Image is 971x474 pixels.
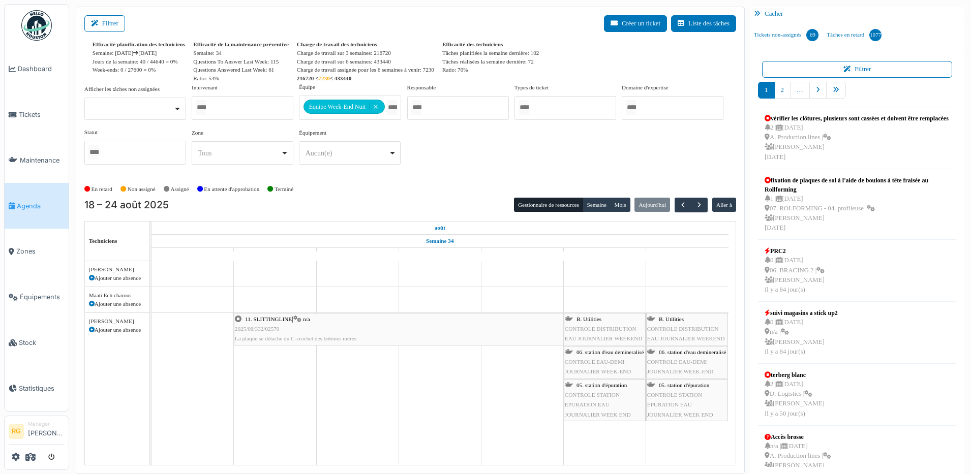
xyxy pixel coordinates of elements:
button: Liste des tâches [671,15,736,32]
a: suivi magasins a stick up2 0 |[DATE] n/a | [PERSON_NAME]Il y a 84 jour(s) [762,306,840,359]
div: Ratio: 70% [442,66,539,74]
label: En retard [92,185,112,194]
div: Semaine: [DATE] [DATE] [93,49,185,57]
div: 1077 [869,29,882,41]
a: Équipements [5,274,69,320]
div: terberg blanc [765,370,825,380]
li: [PERSON_NAME] [28,420,65,442]
div: Ajouter une absence [89,326,145,334]
a: Zones [5,229,69,274]
a: Statistiques [5,365,69,411]
a: 2 [774,82,791,99]
div: 1 | [DATE] 07. ROLFORMING - 04. profileuse | [PERSON_NAME] [DATE] [765,194,950,233]
div: Maati Ech charoui [89,291,145,300]
div: Aucun(e) [306,148,388,159]
div: : 115 [193,57,289,66]
div: Charge de travail des techniciens [297,40,434,49]
a: 1 [758,82,774,99]
button: Suivant [691,198,708,212]
a: Agenda [5,183,69,229]
div: | [235,314,562,344]
a: PRC2 0 |[DATE] 06. BRACING 2 | [PERSON_NAME]Il y a 84 jour(s) [762,244,827,297]
div: Equipe Week-End Nuit [304,100,385,114]
span: 05. station d'épuration [659,382,709,388]
span: Statistiques [19,384,65,393]
a: 20 août 2025 [346,248,369,261]
div: 2 | [DATE] D. Logistics | [PERSON_NAME] Il y a 50 jour(s) [765,380,825,419]
button: Remove item: '310' [370,103,381,110]
div: Semaine: 34 [193,49,289,57]
div: Jours de la semaine: 40 / 44640 = 0% [93,57,185,66]
span: 2025/08/332/02570 [235,326,280,332]
label: En attente d'approbation [204,185,259,194]
div: Charge de travail sur 3 semaines: 216720 [297,49,434,57]
button: Filtrer [762,61,952,78]
button: Créer un ticket [604,15,667,32]
span: CONTROLE EAU-DEMI JOURNALIER WEEK-END [647,359,714,374]
span: CONTROLE STATION EPURATION EAU JOURNALIER WEEK END [565,392,631,417]
label: Types de ticket [514,83,549,92]
div: [PERSON_NAME] [89,265,145,274]
input: Tous [88,145,99,160]
span: 05. station d'épuration [576,382,627,388]
input: Tous [196,100,206,115]
div: Tous [198,148,281,159]
button: Précédent [675,198,691,212]
a: Stock [5,320,69,366]
div: Ajouter une absence [89,300,145,308]
a: vérifier les clôtures, plusieurs sont cassées et doivent être remplacées 2 |[DATE] A. Production ... [762,111,951,165]
div: PRC2 [765,246,825,256]
div: Efficacité planification des techniciens [93,40,185,49]
a: Dashboard [5,46,69,92]
label: Intervenant [192,83,218,92]
div: [PERSON_NAME] [89,317,145,326]
a: Tâches en retard [823,21,886,49]
div: Efficacité de la maintenance préventive [193,40,289,49]
span: translation missing: fr.stat.questions_to_answer_last_week [193,58,267,65]
button: Gestionnaire de ressources [514,198,583,212]
label: Statut [84,128,98,137]
div: Week-ends: 0 / 27600 = 0% [93,66,185,74]
button: Filtrer [84,15,125,32]
a: 18 août 2025 [432,222,448,234]
a: … [790,82,810,99]
span: 06. station d'eau demineralisé [659,349,726,355]
span: La plaque se détache du C-crochet des bobines mères [235,335,356,341]
div: 216720 ≤ ≤ 433440 [297,74,434,83]
span: 06. station d'eau demineralisé [576,349,644,355]
div: Tâches réalisées la semaine dernière: 72 [442,57,539,66]
a: RG Manager[PERSON_NAME] [9,420,65,445]
label: Afficher les tâches non assignées [84,85,160,93]
div: Manager [28,420,65,428]
a: 24 août 2025 [676,248,699,261]
li: RG [9,424,24,439]
a: 19 août 2025 [263,248,287,261]
span: Agenda [17,201,65,211]
button: Aller à [712,198,736,212]
div: Efficacité des techniciens [442,40,539,49]
div: Charge de travail sur 6 semaines: 433440 [297,57,434,66]
label: Terminé [275,185,293,194]
h2: 18 – 24 août 2025 [84,199,169,211]
button: Aujourd'hui [634,198,670,212]
span: translation missing: fr.stat.questions_answered_last_week [193,67,265,73]
label: Zone [192,129,203,137]
label: Équipement [299,129,326,137]
span: Dashboard [18,64,65,74]
a: Tickets [5,92,69,138]
div: 0 | [DATE] n/a | [PERSON_NAME] Il y a 84 jour(s) [765,318,838,357]
div: Accès brosse [765,432,831,441]
div: Tâches planifiées la semaine dernière: 102 [442,49,539,57]
input: Tous [626,100,636,115]
a: 22 août 2025 [511,248,534,261]
span: CONTROLE STATION EPURATION EAU JOURNALIER WEEK END [647,392,713,417]
a: 21 août 2025 [429,248,450,261]
span: Maintenance [20,155,65,165]
div: : 61 [193,66,289,74]
span: CONTROLE DISTRIBUTION EAU JOURNALIER WEEKEND [647,326,725,341]
span: Équipements [20,292,65,302]
button: Semaine [583,198,611,212]
input: Tous [387,100,397,115]
span: Tickets [19,110,65,119]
